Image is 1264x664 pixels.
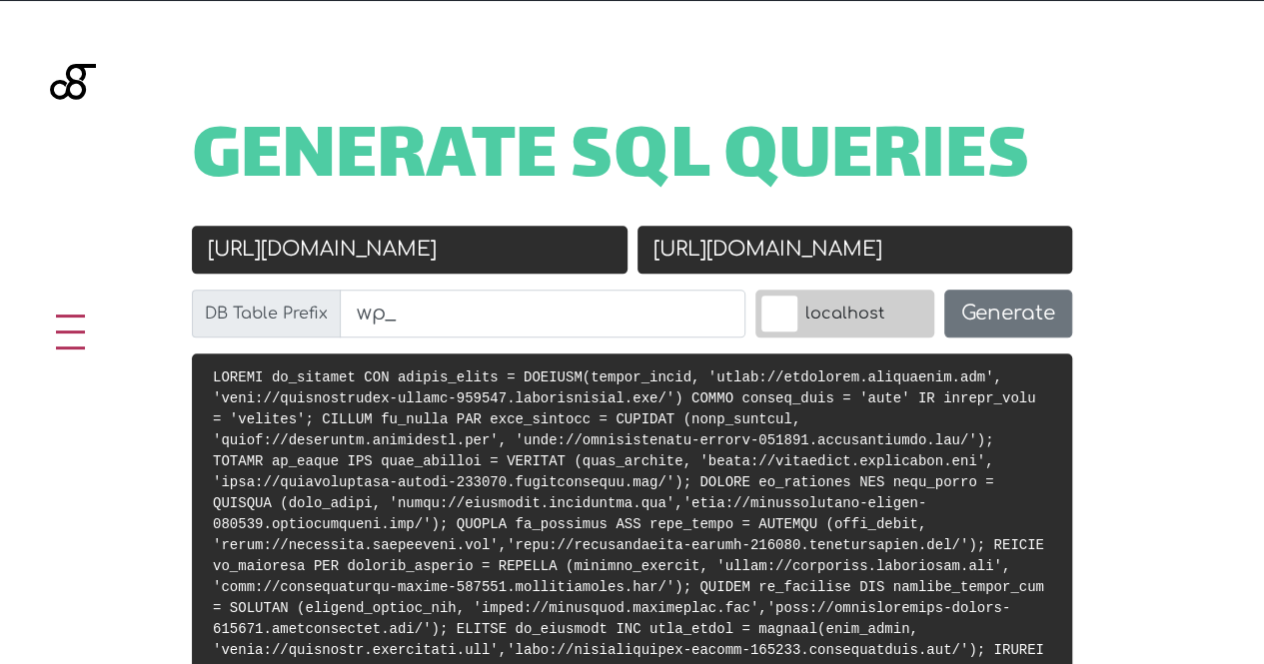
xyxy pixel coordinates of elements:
label: localhost [755,290,934,337]
input: New URL [637,226,1073,274]
button: Generate [944,290,1072,337]
input: Old URL [192,226,628,274]
span: Generate SQL Queries [192,129,1030,191]
label: DB Table Prefix [192,290,341,337]
input: wp_ [340,290,745,337]
img: Blackgate [50,64,96,214]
